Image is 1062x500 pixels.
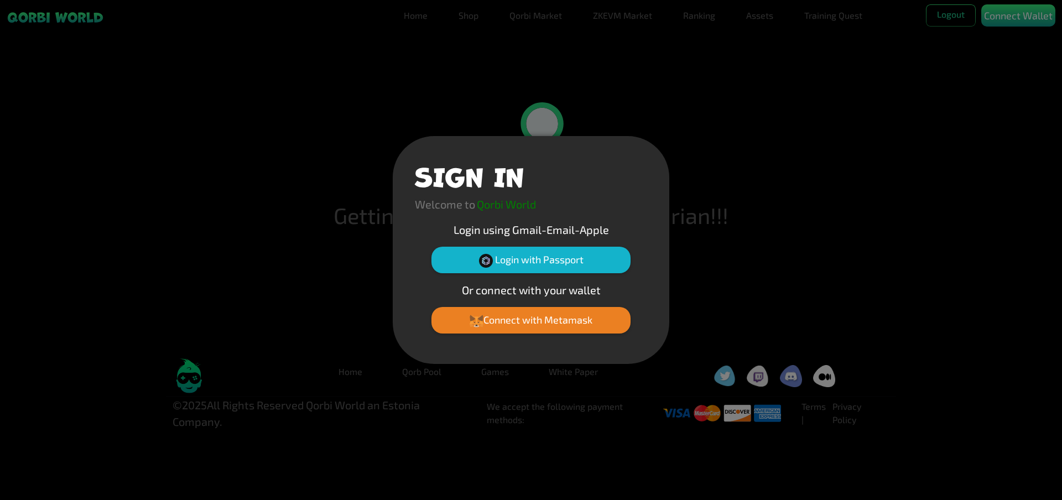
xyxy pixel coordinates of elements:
p: Qorbi World [477,196,536,212]
p: Login using Gmail-Email-Apple [415,221,647,238]
h1: SIGN IN [415,158,524,191]
button: Login with Passport [431,247,631,273]
img: Passport Logo [479,254,493,268]
p: Or connect with your wallet [415,282,647,298]
button: Connect with Metamask [431,307,631,334]
p: Welcome to [415,196,475,212]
